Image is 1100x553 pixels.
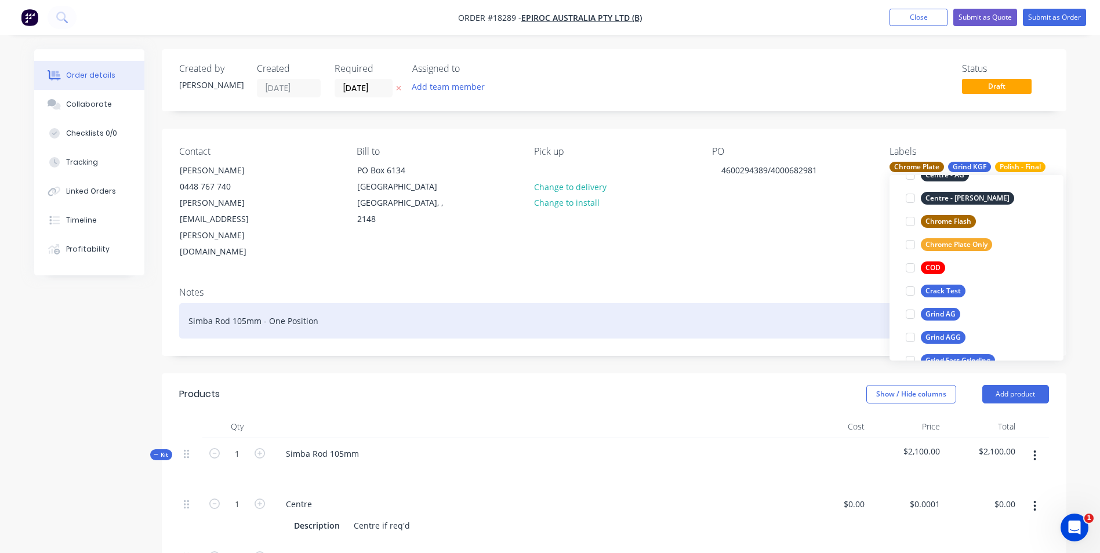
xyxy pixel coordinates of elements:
button: COD [901,260,950,276]
button: Crack Test [901,283,970,299]
div: Description [289,517,344,534]
button: Submit as Quote [953,9,1017,26]
div: Collaborate [66,99,112,110]
div: Required [335,63,398,74]
div: Total [945,415,1020,438]
div: Linked Orders [66,186,116,197]
div: Grind AG [921,308,960,321]
button: Chrome Plate Only [901,237,997,253]
span: 1 [1084,514,1094,523]
div: [PERSON_NAME]0448 767 740[PERSON_NAME][EMAIL_ADDRESS][PERSON_NAME][DOMAIN_NAME] [170,162,286,260]
div: Simba Rod 105mm [277,445,368,462]
div: Chrome Flash [921,215,976,228]
div: 4600294389/4000682981 [712,162,826,179]
div: Chrome Plate [890,162,944,172]
div: Created [257,63,321,74]
div: Price [869,415,945,438]
div: Order details [66,70,115,81]
button: Order details [34,61,144,90]
button: Profitability [34,235,144,264]
div: Labels [890,146,1048,157]
button: Change to install [528,195,605,210]
button: Grind AG [901,306,965,322]
div: Grind Fast Grinding [921,354,995,367]
button: Close [890,9,947,26]
div: Checklists 0/0 [66,128,117,139]
span: Kit [154,450,169,459]
iframe: Intercom live chat [1061,514,1088,541]
div: [PERSON_NAME][EMAIL_ADDRESS][PERSON_NAME][DOMAIN_NAME] [180,195,276,260]
div: Timeline [66,215,97,225]
button: Kit [150,449,172,460]
div: Status [962,63,1049,74]
button: Change to delivery [528,179,612,194]
div: PO [712,146,871,157]
div: Assigned to [412,63,528,74]
img: Factory [21,9,38,26]
button: Chrome Flash [901,213,981,230]
button: Submit as Order [1023,9,1086,26]
button: Collaborate [34,90,144,119]
div: PO Box 6134 [GEOGRAPHIC_DATA] [357,162,453,195]
div: PO Box 6134 [GEOGRAPHIC_DATA][GEOGRAPHIC_DATA], , 2148 [347,162,463,228]
div: COD [921,261,945,274]
div: Centre - AG [921,169,969,181]
button: Timeline [34,206,144,235]
button: Linked Orders [34,177,144,206]
span: Draft [962,79,1032,93]
div: Profitability [66,244,110,254]
div: Products [179,387,220,401]
div: Pick up [534,146,693,157]
button: Grind Fast Grinding [901,352,1000,369]
div: Qty [202,415,272,438]
div: Crack Test [921,285,965,297]
div: Centre [277,496,321,512]
button: Tracking [34,148,144,177]
a: Epiroc Australia Pty Ltd (B) [521,12,642,23]
button: Grind AGG [901,329,970,345]
div: [GEOGRAPHIC_DATA], , 2148 [357,195,453,227]
div: Chrome Plate Only [921,238,992,251]
div: Tracking [66,157,98,168]
div: 0448 767 740 [180,179,276,195]
div: [PERSON_NAME] [180,162,276,179]
div: Cost [794,415,869,438]
div: Grind AGG [921,331,965,344]
div: Polish - Final [995,162,1045,172]
button: Show / Hide columns [866,385,956,403]
button: Checklists 0/0 [34,119,144,148]
span: $2,100.00 [874,445,940,457]
span: $2,100.00 [949,445,1015,457]
div: [PERSON_NAME] [179,79,243,91]
button: Add team member [412,79,491,94]
button: Add product [982,385,1049,403]
div: Centre if req'd [349,517,415,534]
div: Simba Rod 105mm - One Position [179,303,1049,339]
button: Centre - [PERSON_NAME] [901,190,1019,206]
div: Grind KGF [948,162,991,172]
button: Add team member [405,79,491,94]
div: Bill to [357,146,515,157]
button: Centre - AG [901,167,974,183]
div: Contact [179,146,338,157]
span: Order #18289 - [458,12,521,23]
div: Notes [179,287,1049,298]
div: Created by [179,63,243,74]
div: Centre - [PERSON_NAME] [921,192,1014,205]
